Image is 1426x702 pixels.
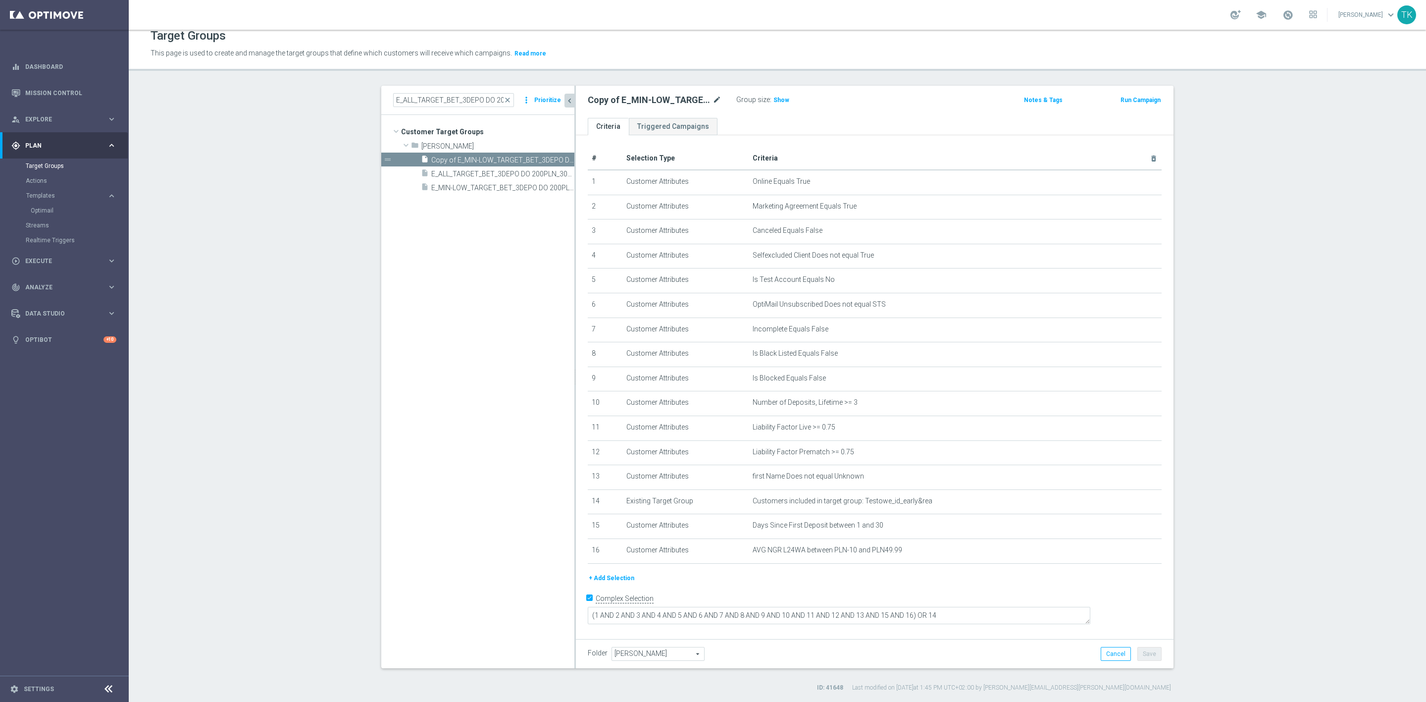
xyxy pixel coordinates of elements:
[401,125,574,139] span: Customer Target Groups
[11,336,117,344] button: lightbulb Optibot +10
[1256,9,1267,20] span: school
[431,170,574,178] span: E_ALL_TARGET_BET_3DEPO DO 200PLN_300925
[1137,647,1162,661] button: Save
[622,514,749,539] td: Customer Attributes
[1397,5,1416,24] div: TK
[622,391,749,416] td: Customer Attributes
[753,398,858,407] span: Number of Deposits, Lifetime >= 3
[26,218,128,233] div: Streams
[753,349,838,358] span: Is Black Listed Equals False
[588,342,622,367] td: 8
[622,244,749,269] td: Customer Attributes
[622,367,749,391] td: Customer Attributes
[11,141,20,150] i: gps_fixed
[596,594,654,603] label: Complex Selection
[521,93,531,107] i: more_vert
[11,310,117,318] button: Data Studio keyboard_arrow_right
[25,258,107,264] span: Execute
[26,162,103,170] a: Target Groups
[753,423,835,432] span: Liability Factor Live >= 0.75
[107,282,116,292] i: keyboard_arrow_right
[11,283,117,291] button: track_changes Analyze keyboard_arrow_right
[753,275,835,284] span: Is Test Account Equals No
[431,184,574,192] span: E_MIN-LOW_TARGET_BET_3DEPO DO 200PLN_141025
[588,649,608,657] label: Folder
[588,170,622,195] td: 1
[622,219,749,244] td: Customer Attributes
[26,192,117,200] button: Templates keyboard_arrow_right
[588,514,622,539] td: 15
[107,141,116,150] i: keyboard_arrow_right
[713,94,721,106] i: mode_edit
[588,440,622,465] td: 12
[753,177,810,186] span: Online Equals True
[533,94,562,107] button: Prioritize
[103,336,116,343] div: +10
[11,257,107,266] div: Execute
[588,391,622,416] td: 10
[588,269,622,293] td: 5
[25,116,107,122] span: Explore
[753,154,778,162] span: Criteria
[622,539,749,563] td: Customer Attributes
[564,94,574,108] button: chevron_left
[31,203,128,218] div: Optimail
[753,448,854,456] span: Liability Factor Prematch >= 0.75
[26,173,128,188] div: Actions
[588,118,629,135] a: Criteria
[421,142,574,151] span: Tomasz K.
[26,188,128,218] div: Templates
[852,684,1171,692] label: Last modified on [DATE] at 1:45 PM UTC+02:00 by [PERSON_NAME][EMAIL_ADDRESS][PERSON_NAME][DOMAIN_...
[107,191,116,201] i: keyboard_arrow_right
[26,159,128,173] div: Target Groups
[588,318,622,342] td: 7
[11,257,20,266] i: play_circle_outline
[11,335,20,344] i: lightbulb
[107,256,116,266] i: keyboard_arrow_right
[25,54,116,80] a: Dashboard
[107,114,116,124] i: keyboard_arrow_right
[753,374,826,382] span: Is Blocked Equals False
[11,257,117,265] button: play_circle_outline Execute keyboard_arrow_right
[622,147,749,170] th: Selection Type
[565,96,574,106] i: chevron_left
[25,80,116,106] a: Mission Control
[1023,95,1064,106] button: Notes & Tags
[622,195,749,219] td: Customer Attributes
[1120,95,1162,106] button: Run Campaign
[588,367,622,391] td: 9
[11,54,116,80] div: Dashboard
[622,489,749,514] td: Existing Target Group
[588,465,622,490] td: 13
[622,416,749,440] td: Customer Attributes
[11,115,107,124] div: Explore
[25,284,107,290] span: Analyze
[11,80,116,106] div: Mission Control
[26,193,97,199] span: Templates
[26,177,103,185] a: Actions
[151,49,512,57] span: This page is used to create and manage the target groups that define which customers will receive...
[151,29,226,43] h1: Target Groups
[11,142,117,150] div: gps_fixed Plan keyboard_arrow_right
[753,226,822,235] span: Canceled Equals False
[25,326,103,353] a: Optibot
[622,318,749,342] td: Customer Attributes
[622,269,749,293] td: Customer Attributes
[588,489,622,514] td: 14
[11,115,117,123] button: person_search Explore keyboard_arrow_right
[25,143,107,149] span: Plan
[1385,9,1396,20] span: keyboard_arrow_down
[1101,647,1131,661] button: Cancel
[622,465,749,490] td: Customer Attributes
[753,472,864,481] span: first Name Does not equal Unknown
[753,202,857,211] span: Marketing Agreement Equals True
[588,539,622,563] td: 16
[11,89,117,97] button: Mission Control
[11,63,117,71] div: equalizer Dashboard
[11,326,116,353] div: Optibot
